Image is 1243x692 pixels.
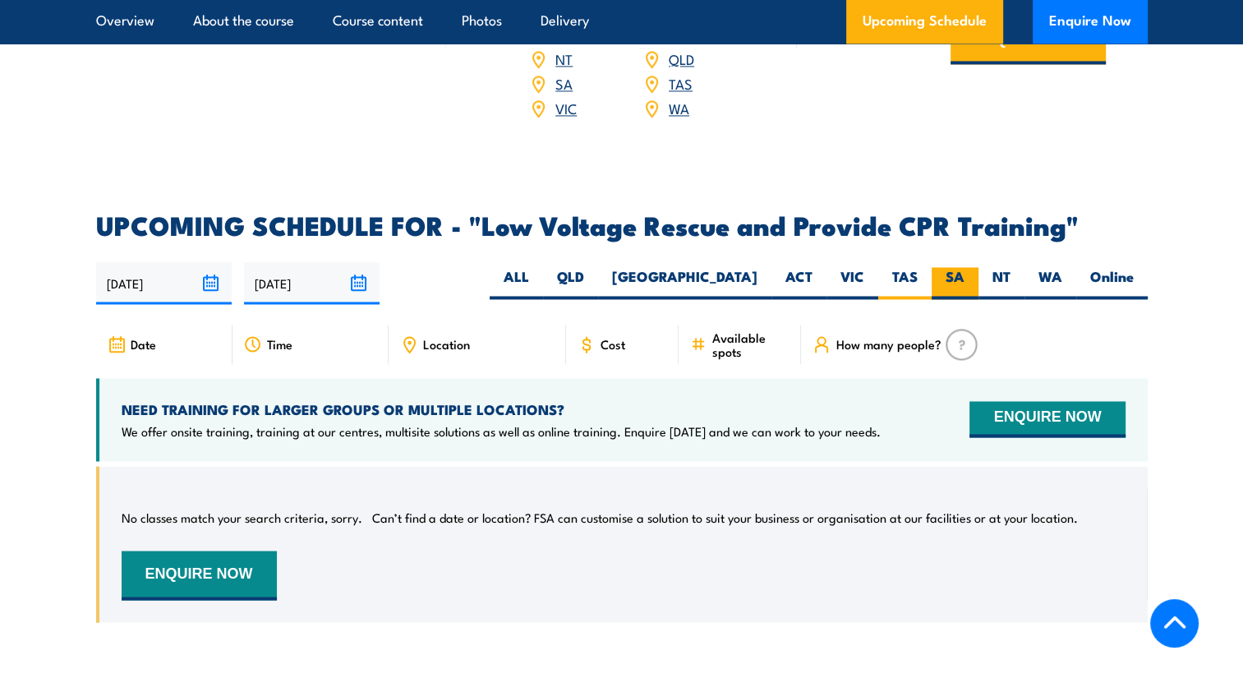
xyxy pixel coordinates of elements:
[969,401,1125,437] button: ENQUIRE NOW
[771,267,826,299] label: ACT
[711,330,790,358] span: Available spots
[244,262,380,304] input: To date
[669,48,694,68] a: QLD
[601,337,625,351] span: Cost
[669,98,689,118] a: WA
[555,98,577,118] a: VIC
[372,509,1078,525] p: Can’t find a date or location? FSA can customise a solution to suit your business or organisation...
[555,73,573,93] a: SA
[490,267,543,299] label: ALL
[878,267,932,299] label: TAS
[96,262,232,304] input: From date
[669,73,693,93] a: TAS
[122,400,881,418] h4: NEED TRAINING FOR LARGER GROUPS OR MULTIPLE LOCATIONS?
[826,267,878,299] label: VIC
[543,267,598,299] label: QLD
[122,422,881,439] p: We offer onsite training, training at our centres, multisite solutions as well as online training...
[131,337,156,351] span: Date
[978,267,1024,299] label: NT
[267,337,292,351] span: Time
[423,337,470,351] span: Location
[122,509,362,525] p: No classes match your search criteria, sorry.
[122,551,277,600] button: ENQUIRE NOW
[555,48,573,68] a: NT
[598,267,771,299] label: [GEOGRAPHIC_DATA]
[1024,267,1076,299] label: WA
[836,337,941,351] span: How many people?
[96,213,1148,236] h2: UPCOMING SCHEDULE FOR - "Low Voltage Rescue and Provide CPR Training"
[932,267,978,299] label: SA
[1076,267,1148,299] label: Online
